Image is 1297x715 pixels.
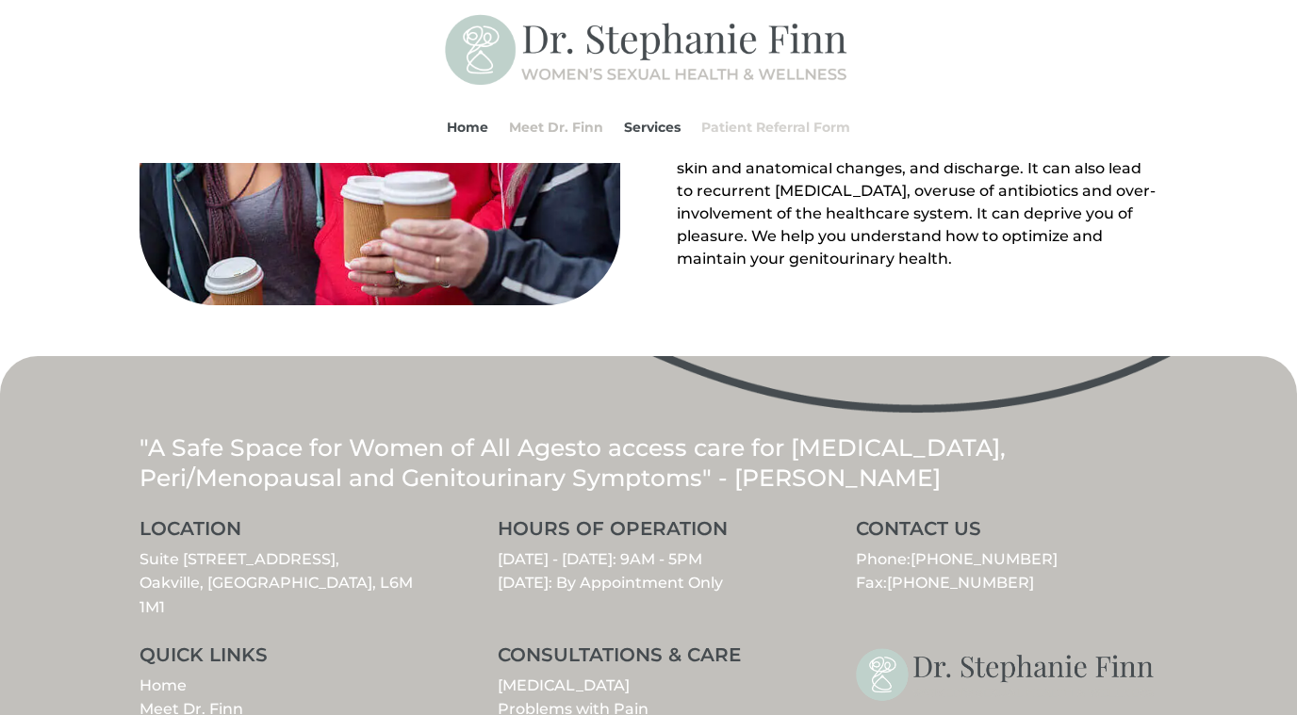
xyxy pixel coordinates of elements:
[140,432,1157,494] p: "A Safe Space for Women of All Ages
[140,676,187,694] a: Home
[856,519,1157,547] h3: CONTACT US
[498,519,799,547] h3: HOURS OF OPERATION
[701,91,850,163] a: Patient Referral Form
[624,91,681,163] a: Services
[140,550,413,616] a: Suite [STREET_ADDRESS],Oakville, [GEOGRAPHIC_DATA], L6M 1M1
[856,645,1157,706] img: stephanie-finn-logo-dark
[140,645,441,674] h3: QUICK LINKS
[140,519,441,547] h3: LOCATION
[509,91,603,163] a: Meet Dr. Finn
[911,550,1058,568] a: [PHONE_NUMBER]
[498,645,799,674] h3: CONSULTATIONS & CARE
[677,89,1157,270] div: Page 2
[856,547,1157,595] p: Phone: Fax:
[447,91,488,163] a: Home
[498,676,630,694] a: [MEDICAL_DATA]
[677,91,1156,268] span: When hormone levels drop ([MEDICAL_DATA] & [MEDICAL_DATA]), the genitourinary tissue becomes dry,...
[140,433,1006,493] span: to access care for [MEDICAL_DATA], Peri/Menopausal and Genitourinary Symptoms" - [PERSON_NAME]
[498,547,799,595] p: [DATE] - [DATE]: 9AM - 5PM [DATE]: By Appointment Only
[887,574,1034,592] span: [PHONE_NUMBER]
